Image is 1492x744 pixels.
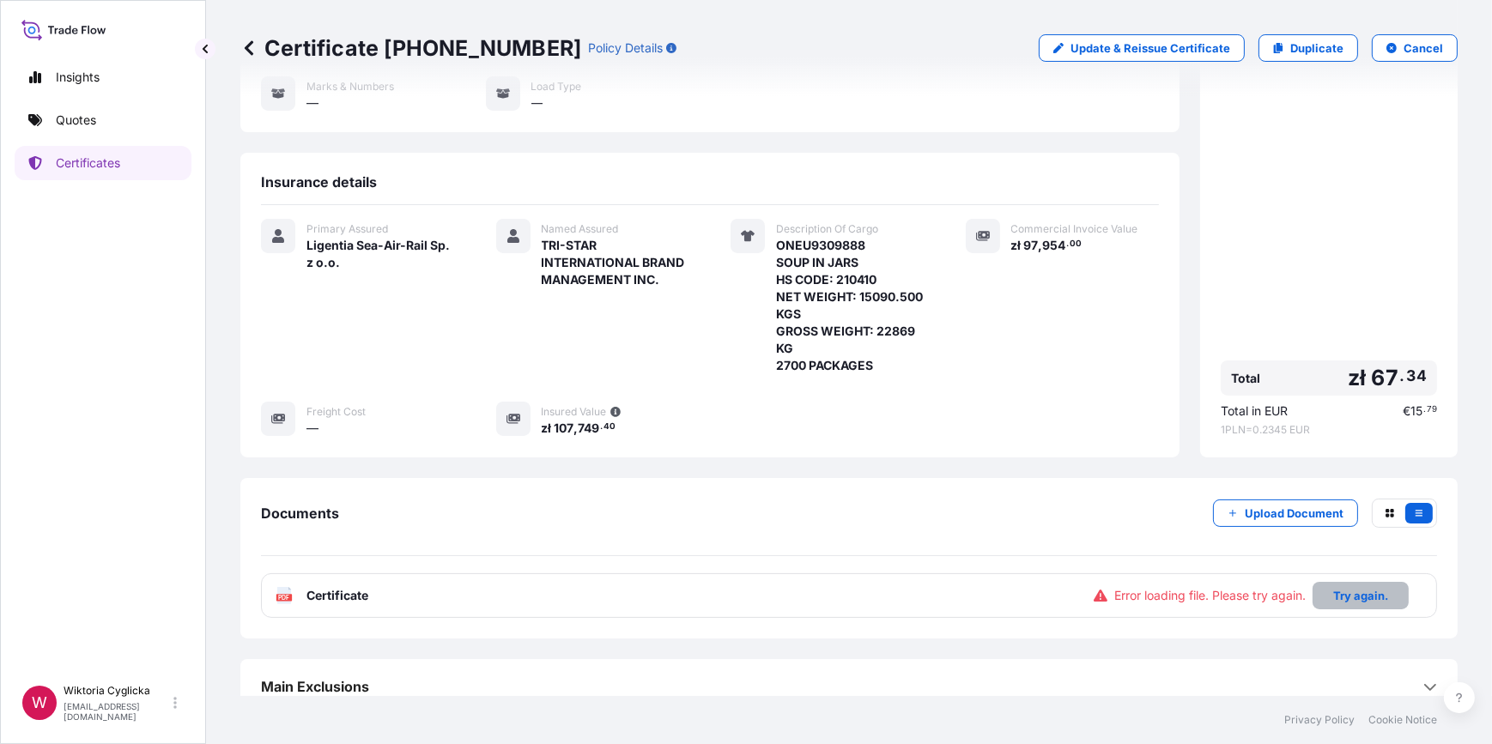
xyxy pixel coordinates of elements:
[56,112,96,129] p: Quotes
[542,405,607,419] span: Insured Value
[306,405,366,419] span: Freight Cost
[574,422,579,434] span: ,
[15,60,191,94] a: Insights
[279,595,290,601] text: PDF
[261,505,339,522] span: Documents
[261,173,377,191] span: Insurance details
[306,237,455,271] span: Ligentia Sea-Air-Rail Sp. z o.o.
[56,154,120,172] p: Certificates
[1011,239,1022,251] span: zł
[588,39,663,57] p: Policy Details
[15,146,191,180] a: Certificates
[542,237,690,288] span: TRI-STAR INTERNATIONAL BRAND MANAGEMENT INC.
[1284,713,1355,727] a: Privacy Policy
[1290,39,1343,57] p: Duplicate
[542,422,552,434] span: zł
[1043,239,1066,251] span: 954
[1024,239,1039,251] span: 97
[1410,405,1422,417] span: 15
[1427,407,1437,413] span: 79
[1231,370,1260,387] span: Total
[1245,505,1343,522] p: Upload Document
[1368,713,1437,727] a: Cookie Notice
[240,34,581,62] p: Certificate [PHONE_NUMBER]
[1313,582,1409,609] button: Try again.
[1407,371,1427,381] span: 34
[306,587,368,604] span: Certificate
[1333,587,1388,604] p: Try again.
[64,684,170,698] p: Wiktoria Cyglicka
[1011,222,1138,236] span: Commercial Invoice Value
[1258,34,1358,62] a: Duplicate
[600,424,603,430] span: .
[1348,367,1366,389] span: zł
[542,222,619,236] span: Named Assured
[261,666,1437,707] div: Main Exclusions
[1213,499,1358,527] button: Upload Document
[776,237,925,374] span: ONEU9309888 SOUP IN JARS HS CODE: 210410 NET WEIGHT: 15090.500 KGS GROSS WEIGHT: 22869 KG 2700 PA...
[555,422,574,434] span: 107
[32,694,47,711] span: W
[1066,241,1069,247] span: .
[1039,34,1245,62] a: Update & Reissue Certificate
[1070,241,1082,247] span: 00
[15,103,191,137] a: Quotes
[1400,371,1405,381] span: .
[1070,39,1230,57] p: Update & Reissue Certificate
[531,94,543,112] span: —
[1403,405,1410,417] span: €
[603,424,616,430] span: 40
[1221,423,1437,437] span: 1 PLN = 0.2345 EUR
[776,222,878,236] span: Description Of Cargo
[306,94,318,112] span: —
[1404,39,1443,57] p: Cancel
[56,69,100,86] p: Insights
[306,222,388,236] span: Primary Assured
[1114,587,1306,604] span: Error loading file. Please try again.
[1039,239,1043,251] span: ,
[1423,407,1426,413] span: .
[64,701,170,722] p: [EMAIL_ADDRESS][DOMAIN_NAME]
[579,422,600,434] span: 749
[306,420,318,437] span: —
[1372,34,1458,62] button: Cancel
[261,678,369,695] span: Main Exclusions
[1371,367,1398,389] span: 67
[1221,402,1288,420] span: Total in EUR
